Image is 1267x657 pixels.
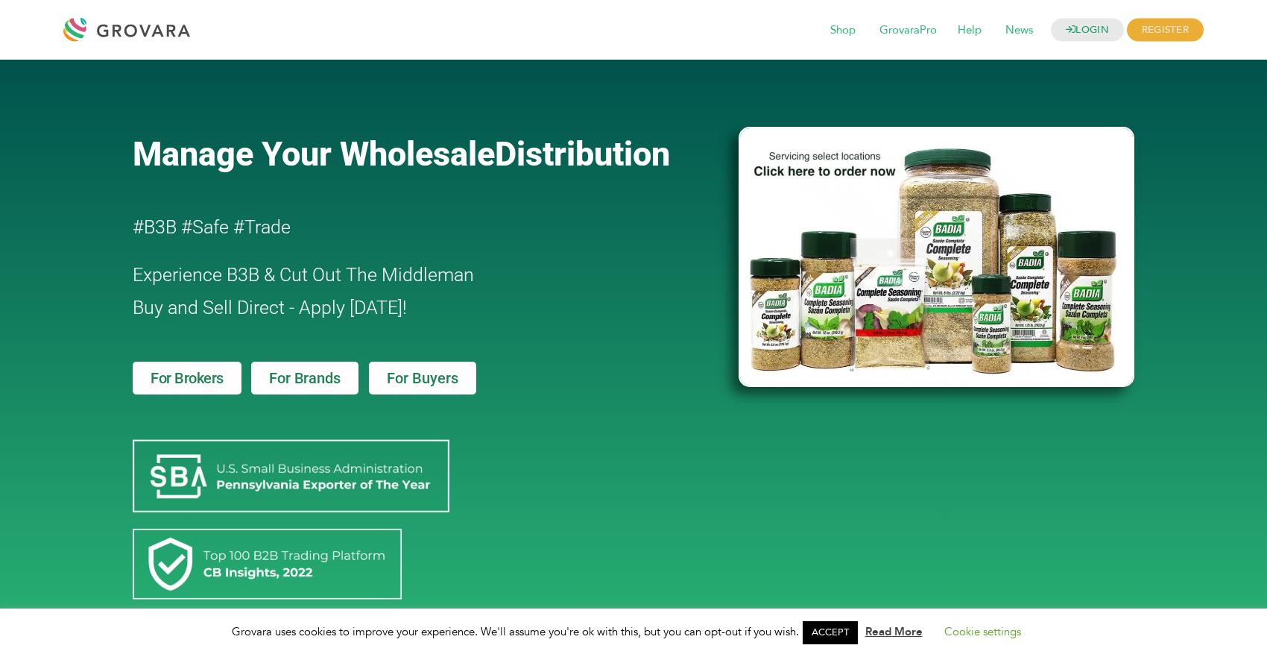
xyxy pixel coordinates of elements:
[820,22,866,39] a: Shop
[133,134,714,174] a: Manage Your WholesaleDistribution
[133,264,474,286] span: Experience B3B & Cut Out The Middleman
[1051,19,1124,42] a: LOGIN
[803,621,858,644] a: ACCEPT
[947,22,992,39] a: Help
[133,211,653,244] h2: #B3B #Safe #Trade
[869,16,947,45] span: GrovaraPro
[944,624,1021,639] a: Cookie settings
[387,371,458,386] span: For Buyers
[869,22,947,39] a: GrovaraPro
[133,134,495,174] span: Manage Your Wholesale
[251,362,358,394] a: For Brands
[947,16,992,45] span: Help
[133,362,241,394] a: For Brokers
[232,624,1036,639] span: Grovara uses cookies to improve your experience. We'll assume you're ok with this, but you can op...
[865,624,923,639] a: Read More
[820,16,866,45] span: Shop
[151,371,224,386] span: For Brokers
[995,16,1043,45] span: News
[269,371,340,386] span: For Brands
[495,134,670,174] span: Distribution
[995,22,1043,39] a: News
[133,297,407,318] span: Buy and Sell Direct - Apply [DATE]!
[369,362,476,394] a: For Buyers
[1127,19,1204,42] span: REGISTER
